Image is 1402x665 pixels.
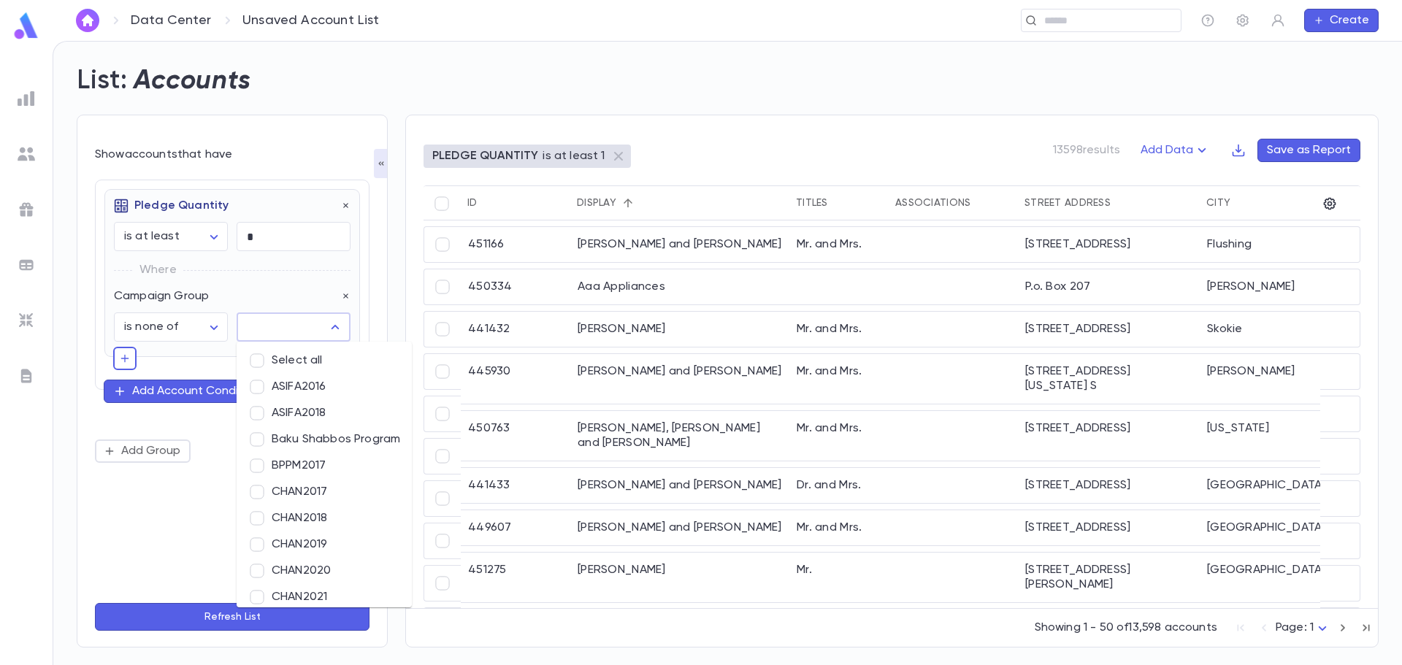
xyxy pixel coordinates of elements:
img: logo [12,12,41,40]
div: [PERSON_NAME] [570,312,789,347]
div: [PERSON_NAME] [570,553,789,602]
span: is at least [124,231,180,242]
li: CHAN2018 [237,505,412,531]
img: letters_grey.7941b92b52307dd3b8a917253454ce1c.svg [18,367,35,385]
p: is at least 1 [543,149,605,164]
div: 441432 [461,312,570,347]
div: ID [467,197,478,209]
div: Flushing [1200,227,1358,262]
div: [GEOGRAPHIC_DATA] [1200,553,1358,602]
div: Dr. and Mrs. [789,468,889,503]
div: 449607 [461,510,570,545]
div: is at least [114,223,228,251]
div: City [1206,197,1230,209]
div: 451275 [461,553,570,602]
li: Baku Shabbos Program [237,426,412,453]
button: Add Group [95,439,191,463]
div: Page: 1 [1276,617,1331,639]
div: Skokie [1200,312,1358,347]
a: Data Center [131,12,211,28]
div: [STREET_ADDRESS] [1018,312,1200,347]
div: Mr. and Mrs. [789,411,889,461]
div: [PERSON_NAME] and [PERSON_NAME] [570,468,789,503]
div: 441433 [461,468,570,503]
div: [GEOGRAPHIC_DATA] [1200,468,1358,503]
div: [STREET_ADDRESS][US_STATE] S [1018,354,1200,404]
div: [STREET_ADDRESS] [1018,411,1200,461]
p: Pledge Quantity [114,199,229,213]
div: [PERSON_NAME] and [PERSON_NAME] [570,227,789,262]
div: [GEOGRAPHIC_DATA] [1200,510,1358,545]
div: P.o. Box 207 [1018,269,1200,304]
div: is none of [114,313,228,342]
div: PLEDGE QUANTITYis at least 1 [424,145,631,168]
div: Mr. and Mrs. [789,354,889,404]
button: Add Data [1132,139,1219,162]
div: [PERSON_NAME] [1200,269,1358,304]
button: Save as Report [1257,139,1360,162]
div: Campaign Group [105,280,350,304]
img: students_grey.60c7aba0da46da39d6d829b817ac14fc.svg [18,145,35,163]
button: Refresh List [95,603,369,631]
li: CHAN2021 [237,584,412,610]
div: 450334 [461,269,570,304]
button: Add Account Condition [104,380,269,403]
p: 13598 results [1053,143,1120,158]
div: Mr. and Mrs. [789,227,889,262]
span: Page: 1 [1276,622,1314,634]
div: [PERSON_NAME] [1200,354,1358,404]
li: CHAN2017 [237,479,412,505]
div: Show accounts that have [95,147,369,162]
div: Titles [796,197,828,209]
div: 445930 [461,354,570,404]
div: [STREET_ADDRESS] [1018,227,1200,262]
div: [STREET_ADDRESS] [1018,468,1200,503]
div: [STREET_ADDRESS] [1018,510,1200,545]
h2: Accounts [134,65,251,97]
li: ASIFA2016 [237,374,412,400]
div: Mr. and Mrs. [789,312,889,347]
div: [US_STATE] [1200,411,1358,461]
li: ASIFA2018 [237,400,412,426]
button: Sort [616,191,640,215]
li: BPPM2017 [237,453,412,479]
div: Street Address [1024,197,1111,209]
img: campaigns_grey.99e729a5f7ee94e3726e6486bddda8f1.svg [18,201,35,218]
img: imports_grey.530a8a0e642e233f2baf0ef88e8c9fcb.svg [18,312,35,329]
div: Aaa Appliances [570,269,789,304]
li: Select all [237,347,412,374]
button: Close [325,317,345,337]
div: [PERSON_NAME] and [PERSON_NAME] [570,354,789,404]
li: CHAN2019 [237,531,412,558]
p: Where [139,260,177,280]
div: [PERSON_NAME], [PERSON_NAME] and [PERSON_NAME] [570,411,789,461]
img: batches_grey.339ca447c9d9533ef1741baa751efc33.svg [18,256,35,274]
div: Mr. [789,553,889,602]
span: is none of [124,321,179,333]
div: [PERSON_NAME] and [PERSON_NAME] [570,510,789,545]
div: 450763 [461,411,570,461]
p: Unsaved Account List [242,12,380,28]
img: reports_grey.c525e4749d1bce6a11f5fe2a8de1b229.svg [18,90,35,107]
p: PLEDGE QUANTITY [432,149,538,164]
div: Add Account Condition [132,384,259,399]
p: Showing 1 - 50 of 13,598 accounts [1035,620,1217,635]
div: Display [577,197,616,209]
img: home_white.a664292cf8c1dea59945f0da9f25487c.svg [79,15,96,26]
div: 451166 [461,227,570,262]
div: [STREET_ADDRESS][PERSON_NAME] [1018,553,1200,602]
div: Associations [895,197,970,209]
button: Create [1304,9,1379,32]
li: CHAN2020 [237,558,412,584]
div: Mr. and Mrs. [789,510,889,545]
h2: List: [77,65,128,97]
